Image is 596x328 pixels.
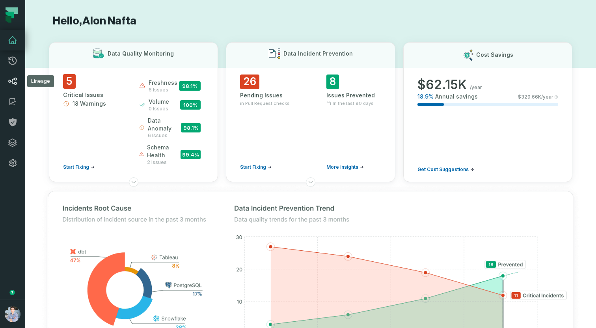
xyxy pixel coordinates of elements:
[63,164,95,170] a: Start Fixing
[326,164,364,170] a: More insights
[147,143,181,159] span: schema health
[63,91,125,99] div: Critical Issues
[5,306,20,322] img: avatar of Alon Nafta
[403,42,572,182] button: Cost Savings$62.15K/year18.9%Annual savings$329.66K/yearGet Cost Suggestions
[148,117,181,132] span: data anomaly
[326,164,358,170] span: More insights
[283,50,353,58] h3: Data Incident Prevention
[181,150,201,159] span: 99.4 %
[476,51,513,59] h3: Cost Savings
[417,93,434,101] span: 18.9 %
[63,164,89,170] span: Start Fixing
[518,94,553,100] span: $ 329.66K /year
[435,93,478,101] span: Annual savings
[149,87,177,93] span: 6 issues
[417,166,469,173] span: Get Cost Suggestions
[470,84,482,91] span: /year
[149,106,169,112] span: 0 issues
[148,132,181,139] span: 6 issues
[240,164,272,170] a: Start Fixing
[417,166,474,173] a: Get Cost Suggestions
[73,100,106,108] span: 18 Warnings
[180,100,201,110] span: 100 %
[63,74,76,89] span: 5
[240,75,259,89] span: 26
[326,75,339,89] span: 8
[181,123,201,132] span: 98.1 %
[49,42,218,182] button: Data Quality Monitoring5Critical Issues18 WarningsStart Fixingfreshness6 issues98.1%volume0 issue...
[226,42,395,182] button: Data Incident Prevention26Pending Issuesin Pull Request checksStart Fixing8Issues PreventedIn the...
[147,159,181,166] span: 2 issues
[240,91,295,99] div: Pending Issues
[326,91,381,99] div: Issues Prevented
[108,50,174,58] h3: Data Quality Monitoring
[240,164,266,170] span: Start Fixing
[9,289,16,296] div: Tooltip anchor
[417,77,467,93] span: $ 62.15K
[179,81,201,91] span: 98.1 %
[240,100,290,106] span: in Pull Request checks
[149,98,169,106] span: volume
[49,14,572,28] h1: Hello, Alon Nafta
[149,79,177,87] span: freshness
[27,75,54,87] div: Lineage
[333,100,374,106] span: In the last 90 days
